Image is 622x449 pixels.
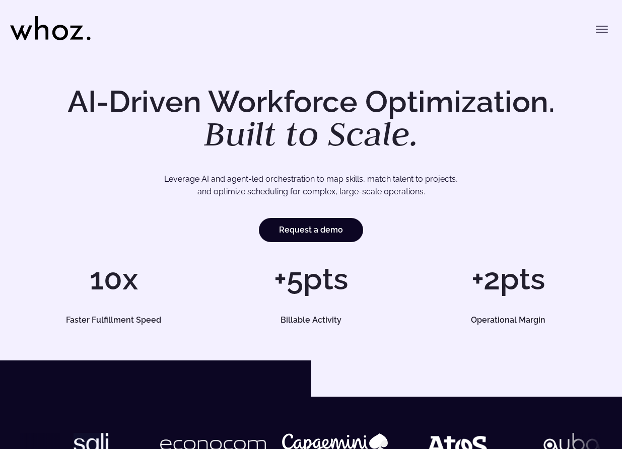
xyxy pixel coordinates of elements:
[204,111,419,156] em: Built to Scale.
[20,264,208,294] h1: 10x
[592,19,612,39] button: Toggle menu
[424,316,593,324] h5: Operational Margin
[49,173,573,198] p: Leverage AI and agent-led orchestration to map skills, match talent to projects, and optimize sch...
[227,316,395,324] h5: Billable Activity
[53,87,569,151] h1: AI-Driven Workforce Optimization.
[414,264,602,294] h1: +2pts
[218,264,405,294] h1: +5pts
[30,316,198,324] h5: Faster Fulfillment Speed
[259,218,363,242] a: Request a demo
